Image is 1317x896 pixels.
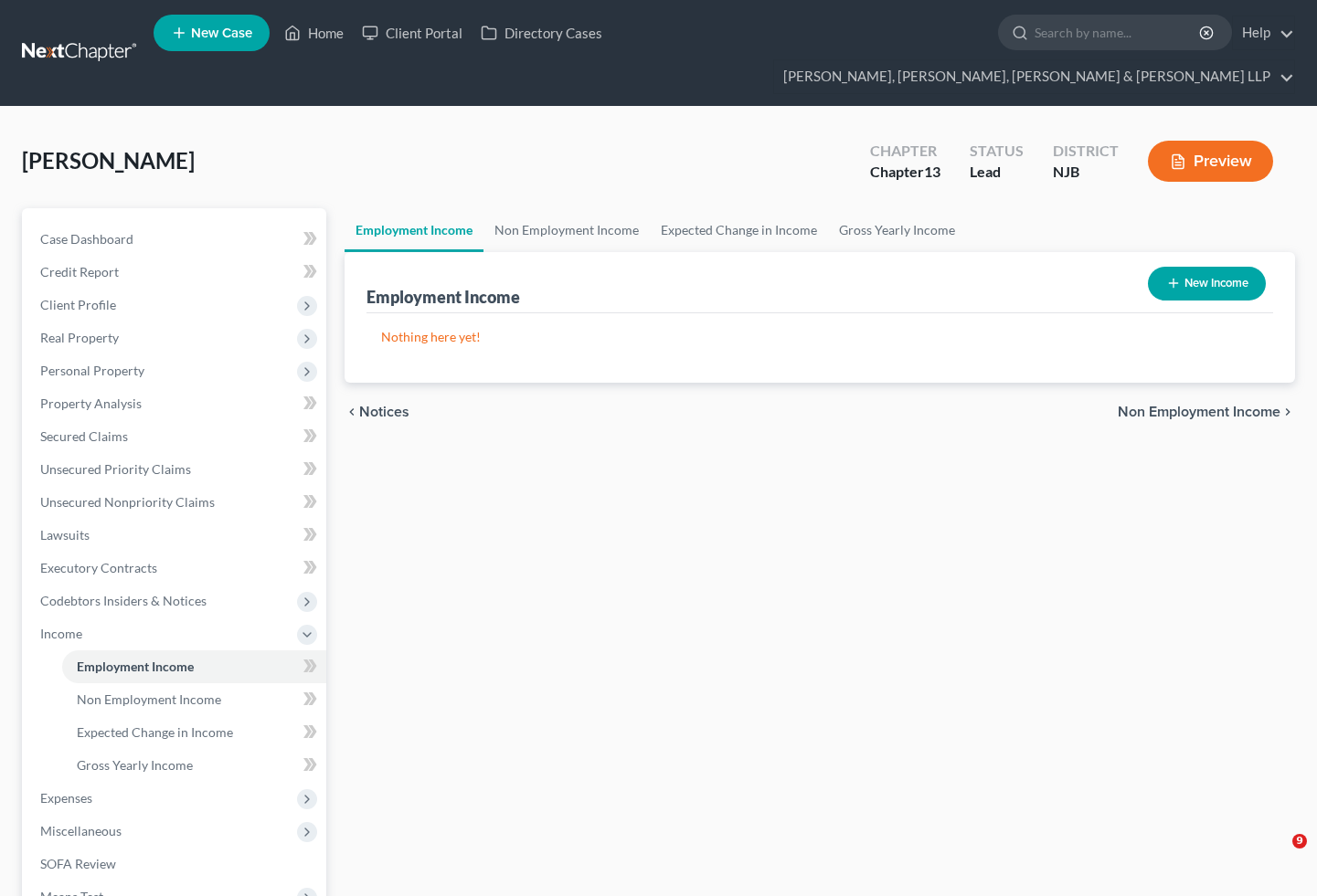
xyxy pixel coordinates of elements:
[77,724,233,740] span: Expected Change in Income
[26,453,326,486] a: Unsecured Priority Claims
[62,650,326,683] a: Employment Income
[26,519,326,552] a: Lawsuits
[1053,162,1119,183] div: NJB
[40,790,92,806] span: Expenses
[191,26,252,40] span: New Case
[381,328,1259,346] p: Nothing here yet!
[366,286,520,308] div: Employment Income
[870,162,940,183] div: Chapter
[353,16,472,49] a: Client Portal
[62,716,326,749] a: Expected Change in Income
[1233,16,1294,49] a: Help
[1118,405,1295,419] button: Non Employment Income chevron_right
[40,856,116,871] span: SOFA Review
[870,141,940,162] div: Chapter
[40,560,157,575] span: Executory Contracts
[774,60,1294,93] a: [PERSON_NAME], [PERSON_NAME], [PERSON_NAME] & [PERSON_NAME] LLP
[1035,16,1202,49] input: Search by name...
[970,162,1024,183] div: Lead
[40,395,142,411] span: Property Analysis
[1118,405,1280,419] span: Non Employment Income
[345,405,409,419] button: chevron_left Notices
[650,208,828,252] a: Expected Change in Income
[40,461,191,477] span: Unsecured Priority Claims
[1280,405,1295,419] i: chevron_right
[275,16,353,49] a: Home
[1255,834,1299,878] iframe: Intercom live chat
[26,486,326,519] a: Unsecured Nonpriority Claims
[26,420,326,453] a: Secured Claims
[26,387,326,420] a: Property Analysis
[1053,141,1119,162] div: District
[77,691,221,707] span: Non Employment Income
[472,16,611,49] a: Directory Cases
[40,527,90,543] span: Lawsuits
[40,428,128,444] span: Secured Claims
[77,757,193,773] span: Gross Yearly Income
[40,363,144,378] span: Personal Property
[483,208,650,252] a: Non Employment Income
[40,593,207,608] span: Codebtors Insiders & Notices
[26,848,326,880] a: SOFA Review
[62,683,326,716] a: Non Employment Income
[62,749,326,782] a: Gross Yearly Income
[40,297,116,312] span: Client Profile
[77,659,194,674] span: Employment Income
[1148,141,1273,182] button: Preview
[26,256,326,289] a: Credit Report
[1292,834,1307,849] span: 9
[828,208,966,252] a: Gross Yearly Income
[345,405,359,419] i: chevron_left
[1148,267,1266,300] button: New Income
[22,147,195,174] span: [PERSON_NAME]
[40,231,133,247] span: Case Dashboard
[345,208,483,252] a: Employment Income
[359,405,409,419] span: Notices
[40,823,122,838] span: Miscellaneous
[924,163,940,180] span: 13
[26,223,326,256] a: Case Dashboard
[40,330,119,345] span: Real Property
[40,626,82,641] span: Income
[970,141,1024,162] div: Status
[40,264,119,279] span: Credit Report
[40,494,215,510] span: Unsecured Nonpriority Claims
[26,552,326,585] a: Executory Contracts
